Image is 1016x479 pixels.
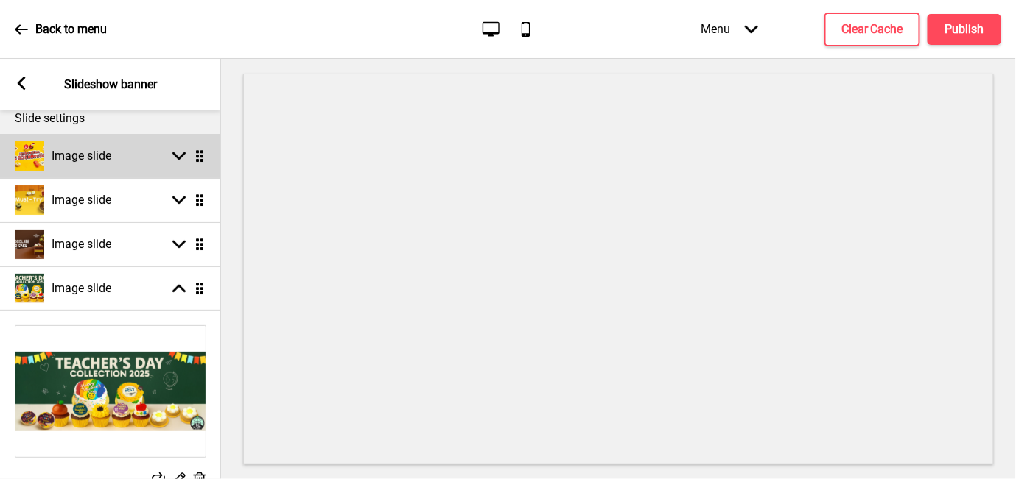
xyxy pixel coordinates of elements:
[52,236,111,252] h4: Image slide
[686,7,773,51] div: Menu
[15,326,206,457] img: Image
[928,14,1001,45] button: Publish
[35,21,107,38] p: Back to menu
[945,21,984,38] h4: Publish
[824,13,920,46] button: Clear Cache
[52,148,111,164] h4: Image slide
[52,280,111,297] h4: Image slide
[841,21,903,38] h4: Clear Cache
[64,77,157,93] p: Slideshow banner
[52,192,111,208] h4: Image slide
[15,10,107,49] a: Back to menu
[15,110,206,127] p: Slide settings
